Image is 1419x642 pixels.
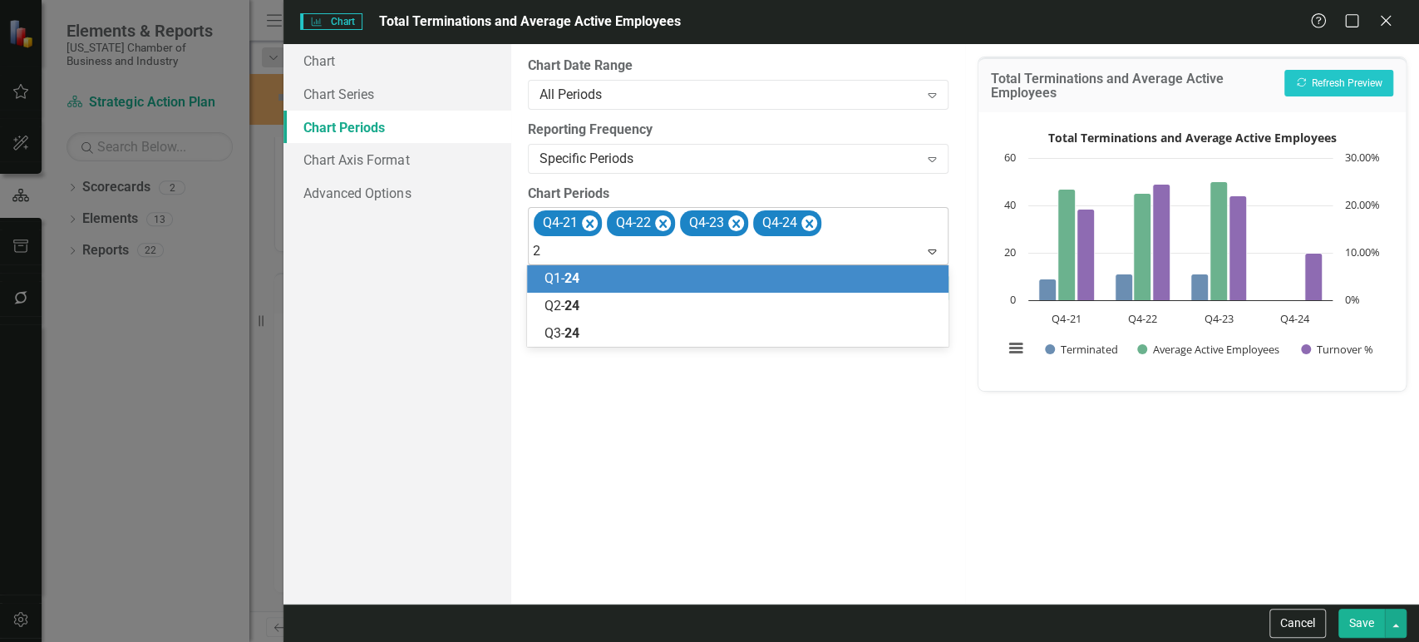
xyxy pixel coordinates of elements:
[283,176,510,210] a: Advanced Options
[1004,244,1016,259] text: 20
[616,215,651,230] span: Q4-22
[1317,342,1373,357] text: Turnover %
[543,215,578,230] span: Q4-21
[1004,150,1016,165] text: 60
[995,125,1389,374] svg: Interactive chart
[1301,343,1373,357] button: Show Turnover %
[995,125,1389,374] div: Total Terminations and Average Active Employees. Highcharts interactive chart.
[1010,292,1016,307] text: 0
[1204,311,1233,326] text: Q4-23
[1057,158,1295,301] g: Average Active Employees , bar series 2 of 3 with 4 bars. Y axis, values.
[655,215,671,231] div: Remove [object Object]
[1004,337,1027,360] button: View chart menu, Total Terminations and Average Active Employees
[1210,182,1227,301] path: Q4-23, 50. Average Active Employees .
[1284,70,1393,96] button: Refresh Preview
[1128,311,1157,326] text: Q4-22
[1004,197,1016,212] text: 40
[1304,254,1322,301] path: Q4-24, 10. Turnover %.
[1338,609,1385,638] button: Save
[540,149,919,168] div: Specific Periods
[564,298,579,314] span: 24
[728,215,744,231] div: Remove [object Object]
[300,13,362,30] span: Chart
[564,270,579,286] span: 24
[1057,190,1075,301] path: Q4-21, 47. Average Active Employees .
[991,72,1276,101] h3: Total Terminations and Average Active Employees
[1345,292,1360,307] text: 0%
[544,325,579,341] span: Q3-
[1345,244,1380,259] text: 10.00%
[528,121,948,140] label: Reporting Frequency
[1280,311,1310,326] text: Q4-24
[528,185,948,204] label: Chart Periods
[1077,185,1322,301] g: Turnover %, bar series 3 of 3 with 4 bars. Y axis, values.
[782,215,797,230] span: 24
[1137,343,1282,357] button: Show Average Active Employees
[1152,185,1170,301] path: Q4-22, 24.44. Turnover %.
[283,111,510,144] a: Chart Periods
[1047,130,1336,146] text: Total Terminations and Average Active Employees
[1061,342,1118,357] text: Terminated
[1345,197,1380,212] text: 20.00%
[1229,196,1246,301] path: Q4-23, 22. Turnover %.
[801,215,817,231] div: Remove [object Object]
[1045,343,1118,357] button: Show Terminated
[1153,342,1279,357] text: Average Active Employees
[544,270,579,286] span: Q1-
[689,215,724,230] span: Q4-23
[544,298,579,314] span: Q2-
[283,143,510,176] a: Chart Axis Format
[1077,210,1094,301] path: Q4-21, 19.15. Turnover %.
[1190,274,1208,301] path: Q4-23, 11. Terminated.
[582,215,598,231] div: Remove [object Object]
[283,44,510,77] a: Chart
[1115,274,1132,301] path: Q4-22, 11. Terminated.
[1133,194,1150,301] path: Q4-22, 45. Average Active Employees .
[1269,609,1326,638] button: Cancel
[1038,279,1056,301] path: Q4-21, 9. Terminated.
[540,85,919,104] div: All Periods
[528,57,948,76] label: Chart Date Range
[1052,311,1081,326] text: Q4-21
[564,325,579,341] span: 24
[379,13,681,29] span: Total Terminations and Average Active Employees
[283,77,510,111] a: Chart Series
[1345,150,1380,165] text: 30.00%
[762,215,797,230] span: Q4-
